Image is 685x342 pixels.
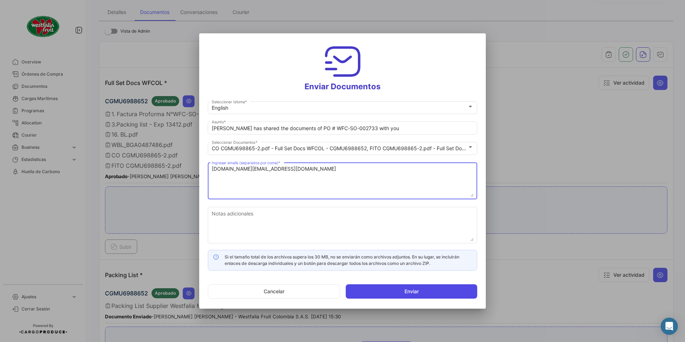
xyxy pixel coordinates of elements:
[346,284,477,299] button: Enviar
[208,284,340,299] button: Cancelar
[212,105,228,111] mat-select-trigger: English
[208,42,477,91] h3: Enviar Documentos
[225,254,459,266] span: Si el tamaño total de los archivos supera los 30 MB, no se enviarán como archivos adjuntos. En su...
[661,318,678,335] div: Abrir Intercom Messenger
[212,145,529,151] mat-select-trigger: CO CGMU698865-2.pdf - Full Set Docs WFCOL - CGMU6988652, FITO CGMU698865-2.pdf - Full Set Docs WF...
